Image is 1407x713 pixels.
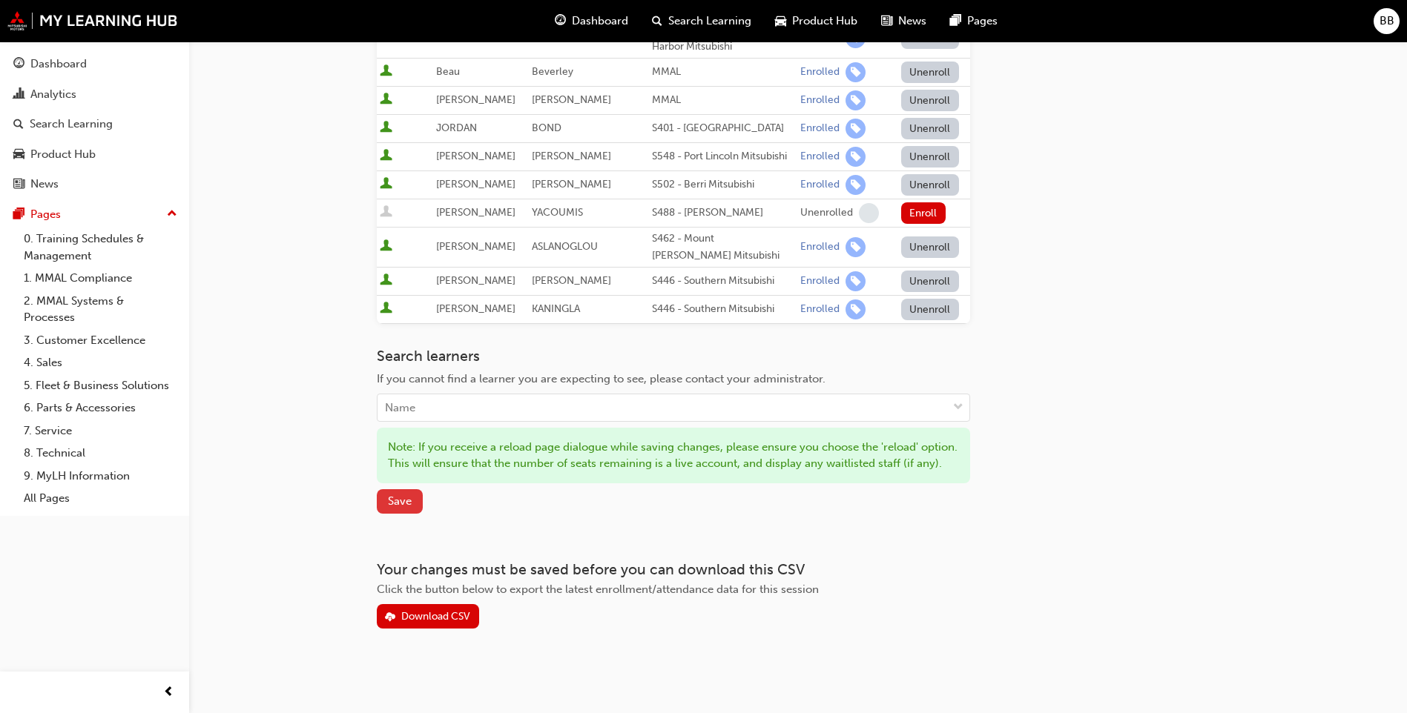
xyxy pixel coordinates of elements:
span: User is active [380,64,392,79]
a: 3. Customer Excellence [18,329,183,352]
span: [PERSON_NAME] [436,150,515,162]
span: learningRecordVerb_ENROLL-icon [846,147,866,167]
span: User is active [380,177,392,192]
a: Search Learning [6,110,183,138]
span: guage-icon [555,12,566,30]
div: Name [385,399,415,417]
a: Dashboard [6,50,183,78]
span: User is inactive [380,205,392,220]
div: S502 - Berri Mitsubishi [652,176,794,193]
span: User is active [380,302,392,316]
span: down-icon [953,398,963,417]
span: chart-icon [13,88,24,102]
span: [PERSON_NAME] [532,178,611,190]
span: Dashboard [572,13,628,30]
span: [PERSON_NAME] [532,274,611,287]
div: Enrolled [800,65,840,79]
button: Enroll [901,202,946,224]
span: prev-icon [163,683,174,702]
div: Search Learning [30,116,113,133]
span: search-icon [13,118,24,131]
span: Search Learning [668,13,751,30]
div: S401 - [GEOGRAPHIC_DATA] [652,120,794,137]
button: Download CSV [377,604,479,629]
span: YACOUMIS [532,206,583,219]
div: Enrolled [800,240,840,254]
a: car-iconProduct Hub [763,6,869,36]
h3: Search learners [377,348,970,365]
a: 4. Sales [18,351,183,374]
div: Pages [30,206,61,223]
button: Unenroll [901,236,959,258]
div: S488 - [PERSON_NAME] [652,205,794,222]
span: learningRecordVerb_ENROLL-icon [846,175,866,195]
span: User is active [380,273,392,288]
a: 8. Technical [18,442,183,465]
div: S548 - Port Lincoln Mitsubishi [652,148,794,165]
span: Save [388,494,412,508]
a: All Pages [18,487,183,510]
div: Enrolled [800,150,840,164]
span: User is active [380,239,392,254]
span: learningRecordVerb_ENROLL-icon [846,90,866,110]
div: Unenrolled [800,206,853,220]
span: up-icon [167,205,177,224]
a: News [6,170,183,198]
span: news-icon [881,12,892,30]
div: Enrolled [800,93,840,107]
div: Download CSV [401,610,470,623]
div: Enrolled [800,122,840,136]
span: [PERSON_NAME] [436,93,515,106]
span: Beverley [532,65,573,78]
div: Product Hub [30,146,96,163]
div: MMAL [652,64,794,81]
span: JORDAN [436,122,477,134]
div: Analytics [30,86,76,103]
span: [PERSON_NAME] [436,274,515,287]
span: learningRecordVerb_NONE-icon [859,203,879,223]
a: Analytics [6,81,183,108]
span: [PERSON_NAME] [436,206,515,219]
div: News [30,176,59,193]
span: news-icon [13,178,24,191]
button: BB [1374,8,1400,34]
button: Unenroll [901,146,959,168]
span: User is active [380,121,392,136]
span: learningRecordVerb_ENROLL-icon [846,271,866,291]
span: [PERSON_NAME] [436,240,515,253]
a: 0. Training Schedules & Management [18,228,183,267]
button: Unenroll [901,62,959,83]
a: guage-iconDashboard [543,6,640,36]
button: Unenroll [901,299,959,320]
a: search-iconSearch Learning [640,6,763,36]
span: Beau [436,65,460,78]
span: Product Hub [792,13,857,30]
button: Unenroll [901,118,959,139]
span: BOND [532,122,561,134]
a: news-iconNews [869,6,938,36]
span: [PERSON_NAME] [436,178,515,190]
span: User is active [380,149,392,164]
span: learningRecordVerb_ENROLL-icon [846,119,866,139]
span: News [898,13,926,30]
div: Enrolled [800,302,840,316]
span: [PERSON_NAME] [532,150,611,162]
span: learningRecordVerb_ENROLL-icon [846,62,866,82]
a: 2. MMAL Systems & Processes [18,290,183,329]
div: Enrolled [800,178,840,192]
span: [PERSON_NAME] [436,302,515,315]
button: Unenroll [901,271,959,292]
span: search-icon [652,12,662,30]
span: download-icon [385,611,395,624]
span: car-icon [775,12,786,30]
span: BB [1380,13,1394,30]
button: Unenroll [901,174,959,196]
span: KANINGLA [532,302,580,315]
span: [PERSON_NAME] [532,93,611,106]
button: DashboardAnalyticsSearch LearningProduct HubNews [6,47,183,201]
span: pages-icon [13,208,24,222]
div: Dashboard [30,56,87,73]
span: User is active [380,93,392,107]
div: S446 - Southern Mitsubishi [652,301,794,318]
div: Note: If you receive a reload page dialogue while saving changes, please ensure you choose the 'r... [377,428,970,483]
